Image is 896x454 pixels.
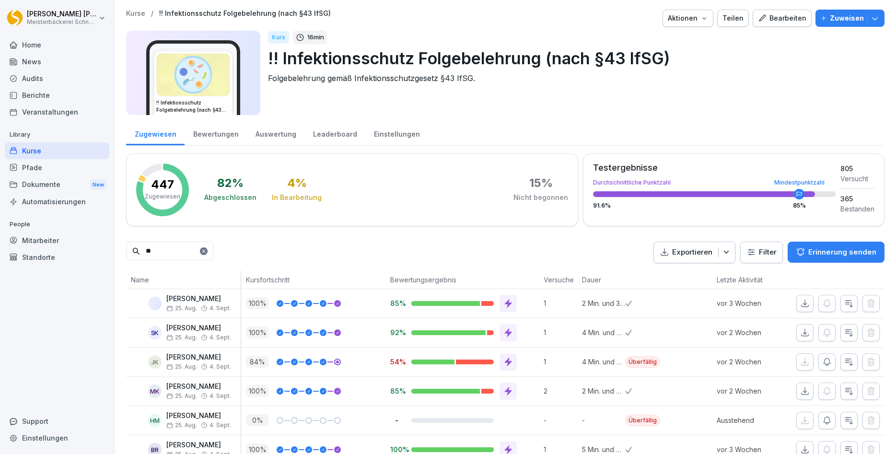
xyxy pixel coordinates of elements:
div: 365 [840,194,874,204]
p: Kursfortschritt [246,275,380,285]
a: Mitarbeiter [5,232,109,249]
a: Bewertungen [185,121,247,145]
p: Dauer [582,275,620,285]
p: 2 Min. und 37 Sek. [582,298,625,308]
a: Einstellungen [365,121,428,145]
div: Filter [746,247,777,257]
p: Letzte Aktivität [717,275,779,285]
div: SK [148,326,162,339]
p: 54% [390,357,404,366]
div: HM [148,414,162,427]
div: Leaderboard [304,121,365,145]
div: 91.6 % [593,203,836,209]
a: Pfade [5,159,109,176]
p: - [582,415,625,425]
a: News [5,53,109,70]
span: 25. Aug. [166,363,197,370]
div: 805 [840,163,874,174]
span: 25. Aug. [166,305,197,312]
span: 25. Aug. [166,334,197,341]
p: [PERSON_NAME] [166,412,231,420]
a: Standorte [5,249,109,266]
div: Teilen [722,13,744,23]
a: DokumenteNew [5,176,109,194]
p: 1 [544,357,577,367]
p: 85% [390,386,404,396]
p: [PERSON_NAME] [166,383,231,391]
p: [PERSON_NAME] [166,441,231,449]
p: Versuche [544,275,572,285]
div: 85 % [793,203,806,209]
p: vor 2 Wochen [717,327,784,338]
div: MK [148,384,162,398]
span: 25. Aug. [166,393,197,399]
p: 100 % [246,385,269,397]
button: Bearbeiten [753,10,812,27]
button: Erinnerung senden [788,242,884,263]
p: - [544,415,577,425]
p: - [390,416,404,425]
img: jtrrztwhurl1lt2nit6ma5t3.png [157,54,230,96]
p: 84 % [246,356,269,368]
div: Überfällig [625,415,660,426]
a: !! Infektionsschutz Folgebelehrung (nach §43 IfSG) [159,10,331,18]
button: Zuweisen [815,10,884,27]
a: Audits [5,70,109,87]
a: Automatisierungen [5,193,109,210]
button: Aktionen [663,10,713,27]
a: Kurse [126,10,145,18]
div: New [90,179,106,190]
div: Kurs [268,31,289,44]
div: Aktionen [668,13,708,23]
a: Zugewiesen [126,121,185,145]
div: Durchschnittliche Punktzahl [593,180,836,186]
p: vor 2 Wochen [717,386,784,396]
div: Testergebnisse [593,163,836,172]
p: [PERSON_NAME] [166,353,231,361]
p: 4 Min. und 51 Sek. [582,327,625,338]
p: Bewertungsergebnis [390,275,534,285]
div: Abgeschlossen [204,193,256,202]
p: 16 min [307,33,324,42]
p: 92% [390,328,404,337]
div: Einstellungen [5,430,109,446]
p: Zuweisen [830,13,864,23]
p: 2 [544,386,577,396]
a: Berichte [5,87,109,104]
p: Erinnerung senden [808,247,876,257]
span: 4. Sept. [209,334,231,341]
p: [PERSON_NAME] [166,295,231,303]
p: 1 [544,298,577,308]
span: 4. Sept. [209,393,231,399]
p: 1 [544,327,577,338]
div: 15 % [529,177,553,189]
div: JK [148,355,162,369]
a: Veranstaltungen [5,104,109,120]
button: Filter [741,242,782,263]
p: vor 3 Wochen [717,298,784,308]
p: Exportieren [672,247,712,258]
p: 100% [390,445,404,454]
div: In Bearbeitung [272,193,322,202]
p: !! Infektionsschutz Folgebelehrung (nach §43 IfSG) [268,46,877,70]
div: Nicht begonnen [513,193,568,202]
button: Exportieren [653,242,735,263]
a: Home [5,36,109,53]
a: Kurse [5,142,109,159]
p: Zugewiesen [145,192,180,201]
div: Mindestpunktzahl [774,180,825,186]
p: 85% [390,299,404,308]
p: 100 % [246,326,269,338]
a: Auswertung [247,121,304,145]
